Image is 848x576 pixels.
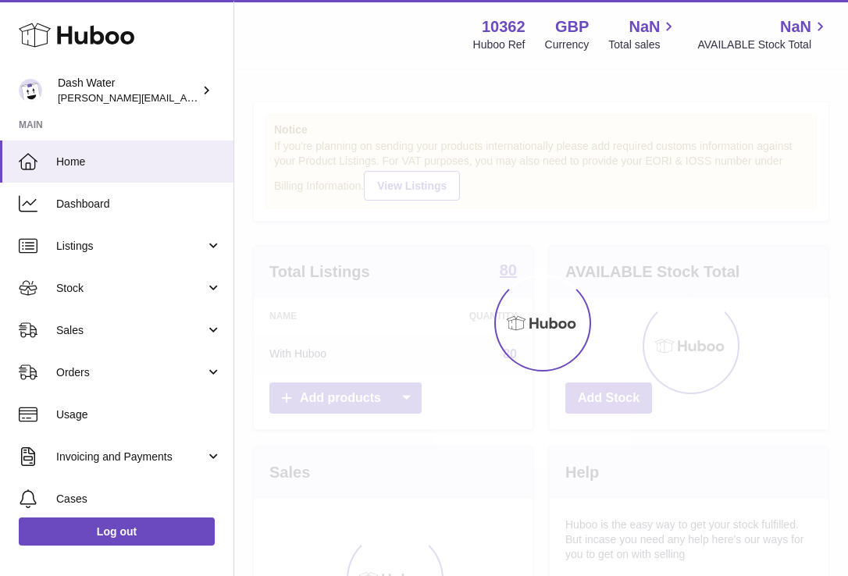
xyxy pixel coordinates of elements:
a: Log out [19,517,215,546]
span: [PERSON_NAME][EMAIL_ADDRESS][DOMAIN_NAME] [58,91,313,104]
span: NaN [629,16,660,37]
span: NaN [780,16,811,37]
span: Total sales [608,37,678,52]
div: Huboo Ref [473,37,526,52]
span: Cases [56,492,222,507]
span: AVAILABLE Stock Total [697,37,829,52]
a: NaN Total sales [608,16,678,52]
span: Stock [56,281,205,296]
div: Dash Water [58,76,198,105]
span: Invoicing and Payments [56,450,205,464]
span: Orders [56,365,205,380]
span: Usage [56,407,222,422]
span: Dashboard [56,197,222,212]
strong: 10362 [482,16,526,37]
span: Sales [56,323,205,338]
span: Listings [56,239,205,254]
img: james@dash-water.com [19,79,42,102]
strong: GBP [555,16,589,37]
div: Currency [545,37,590,52]
span: Home [56,155,222,169]
a: NaN AVAILABLE Stock Total [697,16,829,52]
